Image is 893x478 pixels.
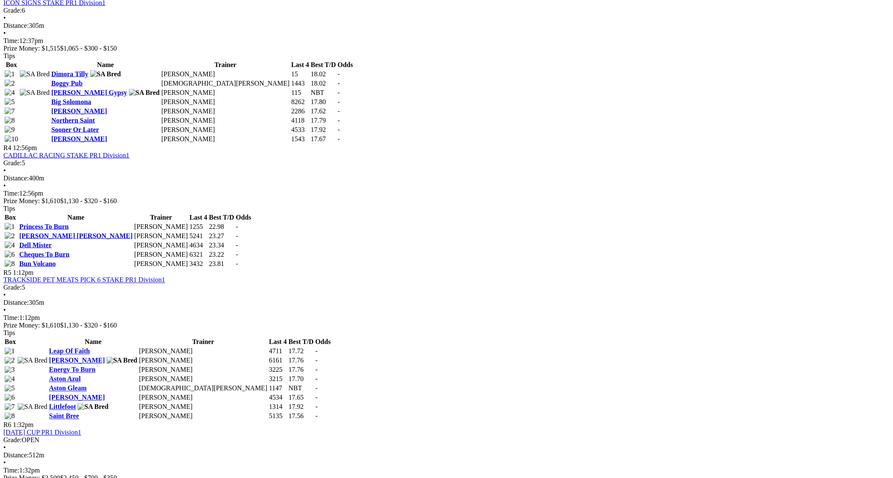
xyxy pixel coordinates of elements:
[13,269,34,276] span: 1:12pm
[268,366,287,374] td: 3225
[268,338,287,346] th: Last 4
[3,190,19,197] span: Time:
[3,307,6,314] span: •
[51,126,99,133] a: Sooner Or Later
[161,70,290,78] td: [PERSON_NAME]
[3,422,11,429] span: R6
[5,394,15,402] img: 6
[134,223,188,231] td: [PERSON_NAME]
[51,61,160,69] th: Name
[60,197,117,204] span: $1,130 - $320 - $160
[3,159,890,167] div: 5
[19,213,133,222] th: Name
[288,394,314,402] td: 17.65
[315,394,317,401] span: -
[5,232,15,240] img: 2
[288,412,314,421] td: 17.56
[139,394,268,402] td: [PERSON_NAME]
[338,89,340,96] span: -
[209,260,235,268] td: 23.81
[338,80,340,87] span: -
[288,375,314,384] td: 17.70
[161,98,290,106] td: [PERSON_NAME]
[161,126,290,134] td: [PERSON_NAME]
[134,232,188,240] td: [PERSON_NAME]
[315,338,331,346] th: Odds
[189,213,208,222] th: Last 4
[3,314,19,322] span: Time:
[236,223,238,230] span: -
[268,412,287,421] td: 5135
[209,232,235,240] td: 23.27
[315,366,317,373] span: -
[5,348,15,355] img: 1
[5,223,15,231] img: 1
[139,338,268,346] th: Trainer
[3,152,129,159] a: CADILLAC RACING STAKE PR1 Division1
[161,61,290,69] th: Trainer
[139,412,268,421] td: [PERSON_NAME]
[5,413,15,420] img: 8
[6,61,17,68] span: Box
[3,429,81,436] a: [DATE] CUP PR1 Division1
[19,223,69,230] a: Princess To Burn
[236,242,238,249] span: -
[310,98,336,106] td: 17.80
[3,437,22,444] span: Grade:
[291,126,309,134] td: 4533
[49,413,79,420] a: Saint Bree
[5,357,15,365] img: 2
[189,260,208,268] td: 3432
[291,107,309,115] td: 2286
[337,61,353,69] th: Odds
[189,250,208,259] td: 6321
[161,107,290,115] td: [PERSON_NAME]
[288,403,314,411] td: 17.92
[48,338,138,346] th: Name
[288,357,314,365] td: 17.76
[3,452,29,459] span: Distance:
[3,14,6,21] span: •
[5,376,15,383] img: 4
[5,260,15,268] img: 8
[5,107,15,115] img: 7
[19,242,52,249] a: Dell Mister
[3,467,19,474] span: Time:
[139,366,268,374] td: [PERSON_NAME]
[291,98,309,106] td: 8262
[51,117,95,124] a: Northern Saint
[315,357,317,364] span: -
[315,403,317,411] span: -
[3,175,29,182] span: Distance:
[268,347,287,356] td: 4711
[3,37,890,45] div: 12:37pm
[288,338,314,346] th: Best T/D
[5,80,15,87] img: 2
[315,348,317,355] span: -
[288,384,314,393] td: NBT
[5,385,15,392] img: 5
[268,357,287,365] td: 6161
[3,167,6,174] span: •
[3,159,22,166] span: Grade:
[18,403,48,411] img: SA Bred
[60,322,117,329] span: $1,130 - $320 - $160
[3,292,6,299] span: •
[19,232,133,239] a: [PERSON_NAME] [PERSON_NAME]
[3,299,29,306] span: Distance:
[3,197,890,205] div: Prize Money: $1,610
[51,107,107,115] a: [PERSON_NAME]
[268,375,287,384] td: 3215
[3,7,22,14] span: Grade:
[5,117,15,124] img: 8
[20,70,50,78] img: SA Bred
[3,190,890,197] div: 12:56pm
[310,61,336,69] th: Best T/D
[49,385,86,392] a: Aston Gleam
[139,384,268,393] td: [DEMOGRAPHIC_DATA][PERSON_NAME]
[51,98,91,105] a: Big Solomona
[51,135,107,142] a: [PERSON_NAME]
[49,403,76,411] a: Littlefoot
[78,403,108,411] img: SA Bred
[139,403,268,411] td: [PERSON_NAME]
